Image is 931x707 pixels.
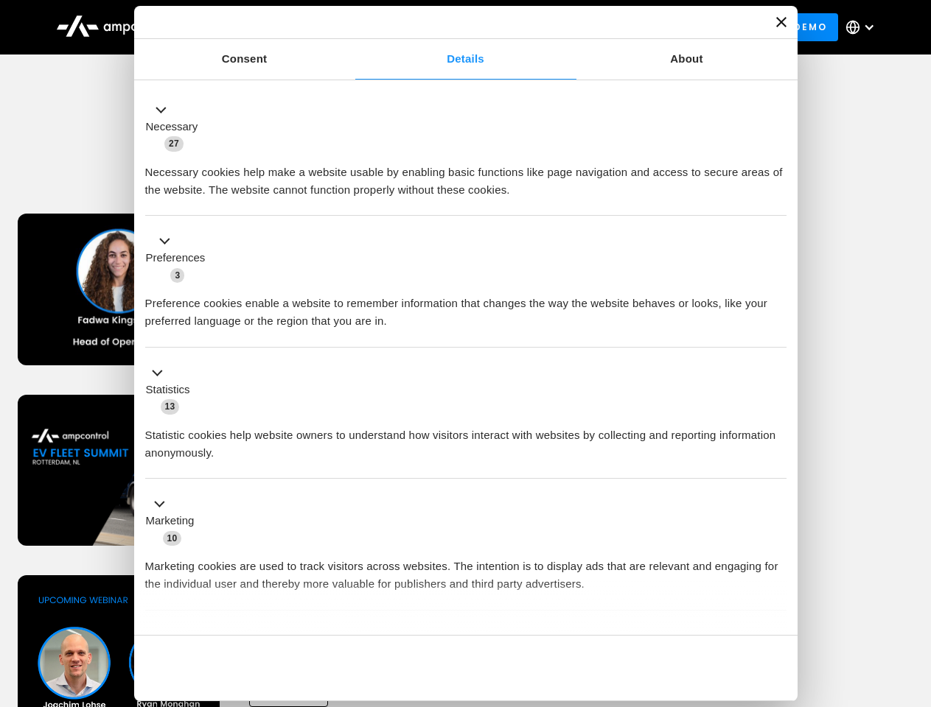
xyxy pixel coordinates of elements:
div: Marketing cookies are used to track visitors across websites. The intention is to display ads tha... [145,546,787,593]
button: Unclassified (2) [145,627,266,645]
label: Statistics [146,381,190,398]
button: Close banner [776,17,787,27]
span: 27 [164,136,184,151]
label: Necessary [146,119,198,136]
button: Necessary (27) [145,101,207,152]
a: Consent [134,39,355,80]
span: 2 [243,629,257,644]
span: 10 [163,531,182,546]
div: Preference cookies enable a website to remember information that changes the way the website beha... [145,284,787,330]
a: About [576,39,798,80]
div: Statistic cookies help website owners to understand how visitors interact with websites by collec... [145,415,787,462]
label: Marketing [146,513,195,530]
div: Necessary cookies help make a website usable by enabling basic functions like page navigation and... [145,152,787,199]
a: Details [355,39,576,80]
span: 13 [161,399,180,414]
span: 3 [170,268,184,283]
h1: Upcoming Webinars [18,149,914,184]
button: Okay [574,647,786,689]
button: Marketing (10) [145,496,203,547]
button: Statistics (13) [145,364,199,415]
button: Preferences (3) [145,233,215,284]
label: Preferences [146,250,206,267]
